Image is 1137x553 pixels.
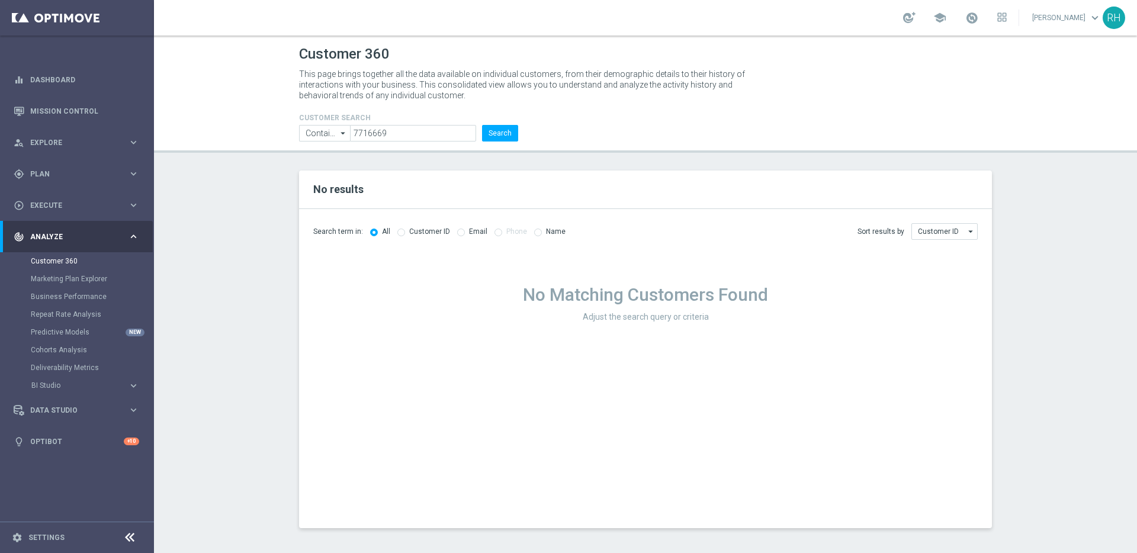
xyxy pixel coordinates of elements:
a: Deliverability Metrics [31,363,123,372]
span: Search term in: [313,227,363,237]
i: person_search [14,137,24,148]
h1: Customer 360 [299,46,992,63]
div: Plan [14,169,128,179]
div: Customer 360 [31,252,153,270]
button: Mission Control [13,107,140,116]
button: Search [482,125,518,142]
span: Execute [30,202,128,209]
div: Repeat Rate Analysis [31,306,153,323]
i: equalizer [14,75,24,85]
p: This page brings together all the data available on individual customers, from their demographic ... [299,69,755,101]
a: Customer 360 [31,256,123,266]
i: settings [12,532,23,543]
div: Explore [14,137,128,148]
h3: Adjust the search query or criteria [313,311,978,322]
label: Customer ID [409,227,450,236]
span: Sort results by [857,227,904,237]
i: gps_fixed [14,169,24,179]
div: Marketing Plan Explorer [31,270,153,288]
a: Predictive Models [31,327,123,337]
button: BI Studio keyboard_arrow_right [31,381,140,390]
div: Execute [14,200,128,211]
button: lightbulb Optibot +10 [13,437,140,446]
a: Mission Control [30,95,139,127]
div: Optibot [14,426,139,457]
a: Settings [28,534,65,541]
span: school [933,11,946,24]
span: Plan [30,171,128,178]
span: No results [313,183,364,195]
i: track_changes [14,232,24,242]
h1: No Matching Customers Found [313,284,978,306]
div: Dashboard [14,64,139,95]
button: person_search Explore keyboard_arrow_right [13,138,140,147]
i: keyboard_arrow_right [128,200,139,211]
a: Cohorts Analysis [31,345,123,355]
button: gps_fixed Plan keyboard_arrow_right [13,169,140,179]
button: Data Studio keyboard_arrow_right [13,406,140,415]
a: Repeat Rate Analysis [31,310,123,319]
i: keyboard_arrow_right [128,404,139,416]
h4: CUSTOMER SEARCH [299,114,518,122]
i: lightbulb [14,436,24,447]
span: BI Studio [31,382,116,389]
div: NEW [126,329,144,336]
a: [PERSON_NAME]keyboard_arrow_down [1031,9,1103,27]
div: +10 [124,438,139,445]
label: Email [469,227,487,236]
span: keyboard_arrow_down [1088,11,1101,24]
input: Customer ID [911,223,978,240]
i: keyboard_arrow_right [128,231,139,242]
div: Data Studio [14,405,128,416]
a: Marketing Plan Explorer [31,274,123,284]
div: Business Performance [31,288,153,306]
i: keyboard_arrow_right [128,168,139,179]
a: Business Performance [31,292,123,301]
button: track_changes Analyze keyboard_arrow_right [13,232,140,242]
button: play_circle_outline Execute keyboard_arrow_right [13,201,140,210]
input: Enter CID, Email, name or phone [350,125,476,142]
label: Phone [506,227,527,236]
div: Predictive Models [31,323,153,341]
div: Deliverability Metrics [31,359,153,377]
i: arrow_drop_down [338,126,349,141]
div: Analyze [14,232,128,242]
div: Cohorts Analysis [31,341,153,359]
a: Optibot [30,426,124,457]
span: Analyze [30,233,128,240]
input: Contains [299,125,350,142]
label: Name [546,227,566,236]
div: BI Studio [31,377,153,394]
i: keyboard_arrow_right [128,137,139,148]
i: play_circle_outline [14,200,24,211]
div: RH [1103,7,1125,29]
span: Data Studio [30,407,128,414]
div: Mission Control [14,95,139,127]
i: arrow_drop_down [965,224,977,239]
button: equalizer Dashboard [13,75,140,85]
span: Explore [30,139,128,146]
div: BI Studio [31,382,128,389]
a: Dashboard [30,64,139,95]
label: All [382,227,390,236]
i: keyboard_arrow_right [128,380,139,391]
